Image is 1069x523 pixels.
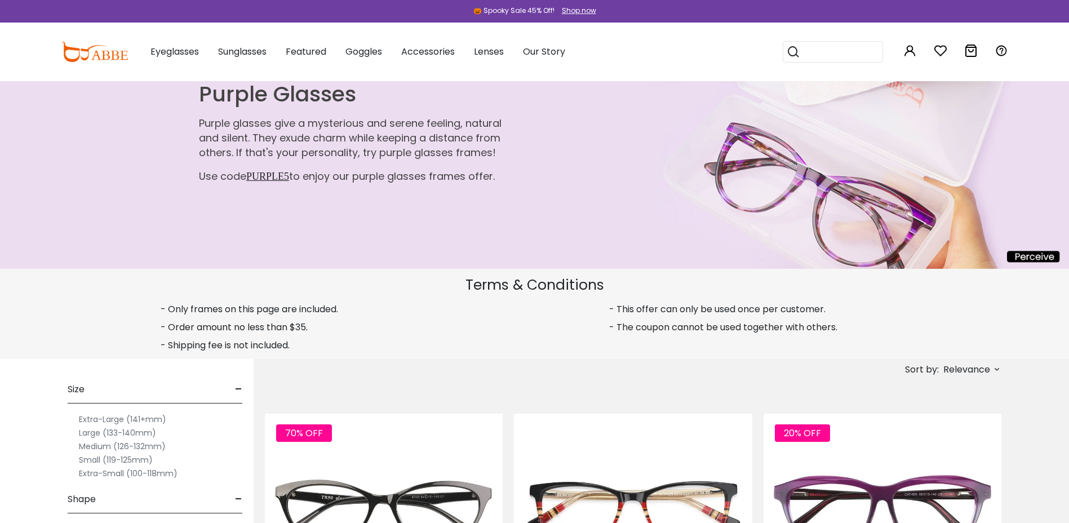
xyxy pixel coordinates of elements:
span: Lenses [474,45,504,58]
p: Use code to enjoy our purple glasses frames offer. [199,169,524,184]
div: Shop now [562,6,596,16]
span: Shape [68,486,96,513]
img: abbeglasses.com [61,42,128,62]
span: Goggles [345,45,382,58]
span: 70% OFF [276,424,332,442]
span: - [235,486,242,513]
span: - [235,376,242,403]
label: Large (133-140mm) [79,426,156,440]
label: Extra-Large (141+mm) [79,413,166,426]
h1: Purple Glasses [199,81,524,107]
span: Sort by: [905,363,939,376]
p: - Shipping fee is not included. [161,341,535,350]
label: Extra-Small (100-118mm) [79,467,178,480]
img: 1645423673158.jpg [167,81,1069,269]
span: Relevance [943,360,990,380]
p: - Order amount no less than $35. [161,323,535,332]
p: - This offer can only be used once per customer. [609,305,908,314]
label: Small (119-125mm) [79,453,153,467]
span: Size [68,376,85,403]
p: - Only frames on this page are included. [161,305,535,314]
span: Accessories [401,45,455,58]
a: Shop now [556,6,596,15]
p: Purple glasses give a mysterious and serene feeling, natural and silent. They exude charm while k... [199,116,524,160]
span: 20% OFF [775,424,830,442]
p: - The coupon cannot be used together with others. [609,323,908,332]
span: Our Story [523,45,565,58]
label: Medium (126-132mm) [79,440,166,453]
span: PURPLE5 [246,171,289,182]
div: 🎃 Spooky Sale 45% Off! [473,6,555,16]
span: Eyeglasses [150,45,199,58]
span: Sunglasses [218,45,267,58]
span: Featured [286,45,326,58]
